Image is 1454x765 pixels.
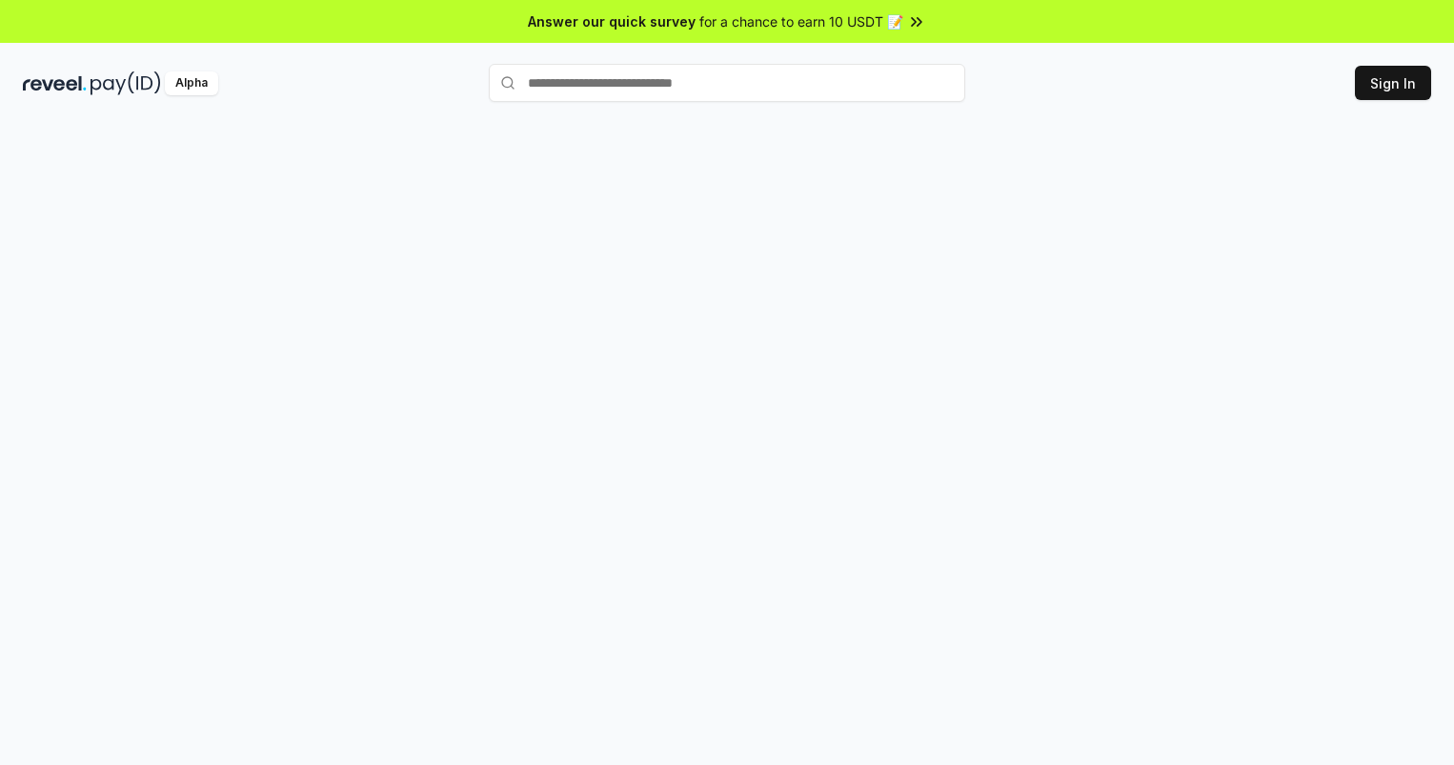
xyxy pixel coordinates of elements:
img: reveel_dark [23,71,87,95]
span: Answer our quick survey [528,11,696,31]
img: pay_id [91,71,161,95]
span: for a chance to earn 10 USDT 📝 [699,11,903,31]
button: Sign In [1355,66,1431,100]
div: Alpha [165,71,218,95]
